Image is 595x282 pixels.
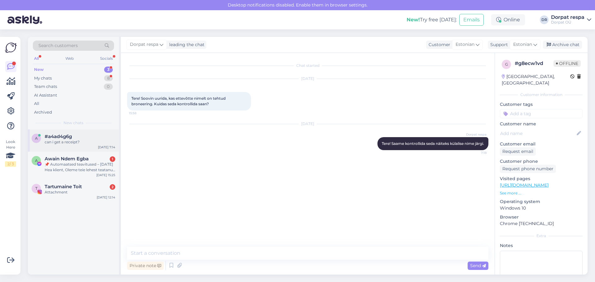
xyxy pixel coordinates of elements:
a: [URL][DOMAIN_NAME] [500,182,549,188]
p: Chrome [TECHNICAL_ID] [500,220,583,227]
div: Online [491,14,525,25]
div: [DATE] 12:14 [97,195,115,200]
div: All [33,54,40,63]
p: Customer email [500,141,583,147]
span: Offline [553,60,581,67]
span: a [35,136,38,141]
span: Tere! Saame kontrollida seda näiteks külalise nime järgi. [382,141,484,146]
div: Extra [500,233,583,239]
span: Dorpat respa [463,132,487,137]
div: 2 [110,184,115,190]
p: See more ... [500,190,583,196]
div: Web [64,54,75,63]
img: Askly Logo [5,42,17,54]
p: Operating system [500,198,583,205]
button: Emails [459,14,484,26]
div: Support [488,41,508,48]
span: Tere! Soovin uurida, kas ettevõtte nimelt on tehtud broneering. Kuidas seda kontrollida saan? [131,96,227,106]
p: Notes [500,242,583,249]
input: Add a tag [500,109,583,118]
div: Chat started [127,63,488,68]
p: Visited pages [500,176,583,182]
div: [GEOGRAPHIC_DATA], [GEOGRAPHIC_DATA] [502,73,570,86]
div: [DATE] [127,121,488,127]
div: Customer [426,41,450,48]
div: AI Assistant [34,92,57,98]
div: Request email [500,147,536,156]
div: can i get a receipt? [45,139,115,145]
div: 📌 Automaatsed teavitused – [DATE] Hea klient, Oleme teie lehest teatanud ja võime teie konto ajut... [45,162,115,173]
p: Customer phone [500,158,583,165]
input: Add name [500,130,575,137]
div: DR [540,15,549,24]
div: Archived [34,109,52,115]
div: 2 / 3 [5,161,16,167]
a: Dorpat respaDorpat OÜ [551,15,591,25]
p: Customer name [500,121,583,127]
span: Tartumaine Toit [45,184,82,189]
div: Customer information [500,92,583,98]
div: Look Here [5,139,16,167]
div: [DATE] [127,76,488,81]
span: 7:18 [463,150,487,155]
div: [DATE] 15:25 [96,173,115,177]
div: [DATE] 7:14 [98,145,115,150]
div: Dorpat respa [551,15,584,20]
span: #a4ad4g6g [45,134,72,139]
span: g [505,62,508,67]
div: Team chats [34,84,57,90]
span: 15:58 [129,111,152,115]
span: Search customers [38,42,78,49]
span: New chats [64,120,83,126]
div: New [34,67,44,73]
div: 8 [104,75,113,81]
div: 1 [110,156,115,162]
span: A [35,158,38,163]
span: Send [470,263,486,268]
div: Attachment [45,189,115,195]
div: Request phone number [500,165,556,173]
span: T [35,186,37,191]
b: New! [407,17,420,23]
span: Estonian [456,41,474,48]
div: # g8ecw1vd [515,60,553,67]
div: Dorpat OÜ [551,20,584,25]
div: Archive chat [543,41,582,49]
p: Windows 10 [500,205,583,211]
div: Socials [99,54,114,63]
div: leading the chat [167,41,205,48]
span: Dorpat respa [130,41,158,48]
div: My chats [34,75,52,81]
p: Browser [500,214,583,220]
div: Try free [DATE]: [407,16,457,24]
div: All [34,101,39,107]
div: 0 [104,84,113,90]
div: Private note [127,262,164,270]
p: Customer tags [500,101,583,108]
span: Estonian [513,41,532,48]
span: Awain Ndem Egba [45,156,89,162]
div: 3 [104,67,113,73]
